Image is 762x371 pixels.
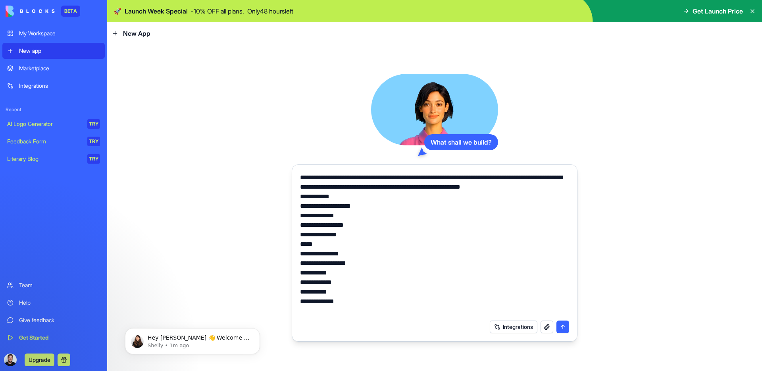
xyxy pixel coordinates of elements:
[693,6,743,16] span: Get Launch Price
[2,106,105,113] span: Recent
[2,116,105,132] a: AI Logo GeneratorTRY
[61,6,80,17] div: BETA
[7,137,82,145] div: Feedback Form
[191,6,244,16] p: - 10 % OFF all plans.
[2,133,105,149] a: Feedback FormTRY
[123,29,150,38] span: New App
[7,120,82,128] div: AI Logo Generator
[2,25,105,41] a: My Workspace
[7,155,82,163] div: Literary Blog
[2,151,105,167] a: Literary BlogTRY
[87,119,100,129] div: TRY
[114,6,121,16] span: 🚀
[19,334,100,342] div: Get Started
[2,78,105,94] a: Integrations
[19,299,100,307] div: Help
[6,6,55,17] img: logo
[2,277,105,293] a: Team
[113,311,272,367] iframe: Intercom notifications message
[2,43,105,59] a: New app
[25,356,54,363] a: Upgrade
[2,60,105,76] a: Marketplace
[2,295,105,311] a: Help
[19,29,100,37] div: My Workspace
[19,316,100,324] div: Give feedback
[19,64,100,72] div: Marketplace
[19,281,100,289] div: Team
[247,6,293,16] p: Only 48 hours left
[490,321,537,333] button: Integrations
[2,312,105,328] a: Give feedback
[125,6,188,16] span: Launch Week Special
[6,6,80,17] a: BETA
[19,47,100,55] div: New app
[25,354,54,366] button: Upgrade
[4,354,17,366] img: ACg8ocJ_DlVl6PqCIxSdELER98ae1LMfsKrhpqW0PsFMfDyYu4WbmgC0=s96-c
[424,134,498,150] div: What shall we build?
[87,154,100,164] div: TRY
[2,330,105,346] a: Get Started
[19,82,100,90] div: Integrations
[87,137,100,146] div: TRY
